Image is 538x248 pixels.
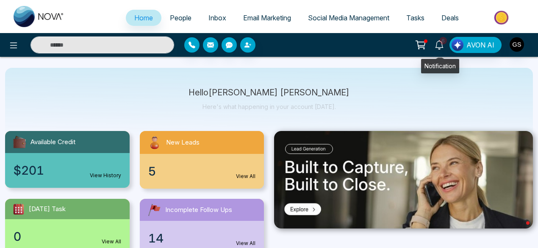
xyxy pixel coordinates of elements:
[452,39,463,51] img: Lead Flow
[29,204,66,214] span: [DATE] Task
[429,37,449,52] a: 6
[449,37,502,53] button: AVON AI
[439,37,447,45] span: 6
[12,202,25,216] img: todayTask.svg
[441,14,459,22] span: Deals
[147,134,163,150] img: newLeads.svg
[471,8,533,27] img: Market-place.gif
[466,40,494,50] span: AVON AI
[433,10,467,26] a: Deals
[510,37,524,52] img: User Avatar
[308,14,389,22] span: Social Media Management
[14,6,64,27] img: Nova CRM Logo
[148,229,164,247] span: 14
[161,10,200,26] a: People
[189,103,349,110] p: Here's what happening in your account [DATE].
[421,59,459,73] div: Notification
[200,10,235,26] a: Inbox
[90,172,121,179] a: View History
[189,89,349,96] p: Hello [PERSON_NAME] [PERSON_NAME]
[509,219,530,240] iframe: Intercom live chat
[147,202,162,217] img: followUps.svg
[14,162,44,179] span: $201
[102,238,121,245] a: View All
[126,10,161,26] a: Home
[398,10,433,26] a: Tasks
[170,14,191,22] span: People
[165,205,232,215] span: Incomplete Follow Ups
[274,131,533,228] img: .
[134,14,153,22] span: Home
[236,240,255,247] a: View All
[208,14,226,22] span: Inbox
[243,14,291,22] span: Email Marketing
[236,173,255,180] a: View All
[235,10,300,26] a: Email Marketing
[406,14,424,22] span: Tasks
[148,162,156,180] span: 5
[135,131,269,189] a: New Leads5View All
[14,228,21,245] span: 0
[300,10,398,26] a: Social Media Management
[31,137,75,147] span: Available Credit
[12,134,27,150] img: availableCredit.svg
[166,138,200,148] span: New Leads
